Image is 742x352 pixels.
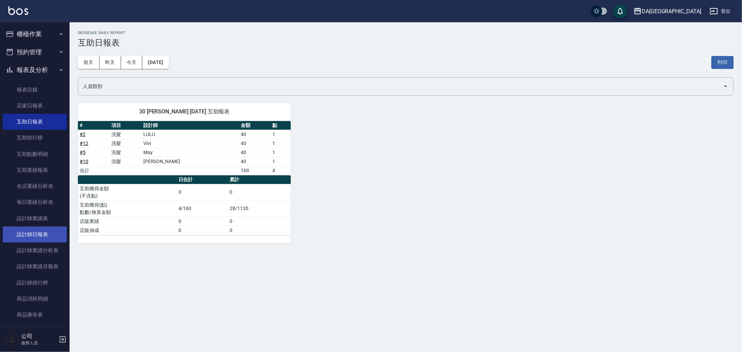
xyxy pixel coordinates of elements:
a: #12 [80,141,88,146]
a: 商品庫存盤點表 [3,323,67,339]
a: 店家日報表 [3,98,67,114]
td: 洗髮 [110,157,141,166]
td: [PERSON_NAME] [142,157,239,166]
td: 店販業績 [78,217,177,226]
div: DA[GEOGRAPHIC_DATA] [642,7,701,16]
a: 商品消耗明細 [3,291,67,307]
button: 登出 [707,5,734,18]
h2: Decrease Daily Report [78,31,734,35]
td: 40 [239,130,271,139]
a: 設計師業績月報表 [3,258,67,274]
button: 昨天 [99,56,121,69]
a: #2 [80,131,86,137]
td: 0 [228,184,291,200]
a: 設計師業績表 [3,210,67,226]
button: Open [720,81,731,92]
a: 設計師排行榜 [3,275,67,291]
a: 每日業績分析表 [3,194,67,210]
td: May [142,148,239,157]
td: 1 [271,139,291,148]
th: 點 [271,121,291,130]
span: 30 [PERSON_NAME] [DATE] 互助報表 [86,108,282,115]
td: 28/1120 [228,200,291,217]
td: 0 [177,217,228,226]
td: 40 [239,148,271,157]
th: 設計師 [142,121,239,130]
h5: 公司 [21,333,57,340]
a: 互助點數明細 [3,146,67,162]
table: a dense table [78,121,291,175]
button: DA[GEOGRAPHIC_DATA] [631,4,704,18]
td: 0 [177,226,228,235]
a: 全店業績分析表 [3,178,67,194]
td: LULU [142,130,239,139]
th: 金額 [239,121,271,130]
td: 合計 [78,166,110,175]
h3: 互助日報表 [78,38,734,48]
button: 今天 [121,56,143,69]
td: 1 [271,157,291,166]
button: 報表及分析 [3,61,67,79]
td: 4/160 [177,200,228,217]
td: 1 [271,148,291,157]
a: 互助業績報表 [3,162,67,178]
td: 0 [228,217,291,226]
td: 40 [239,157,271,166]
th: 日合計 [177,175,228,184]
td: 洗髮 [110,139,141,148]
td: 0 [177,184,228,200]
img: Person [6,333,19,346]
button: [DATE] [142,56,169,69]
td: Vivi [142,139,239,148]
td: 160 [239,166,271,175]
input: 人員名稱 [81,80,720,93]
td: 互助獲得金額 (不含點) [78,184,177,200]
td: 0 [228,226,291,235]
button: 櫃檯作業 [3,25,67,43]
td: 洗髮 [110,148,141,157]
td: 店販抽成 [78,226,177,235]
a: 設計師業績分析表 [3,242,67,258]
button: 列印 [711,56,734,69]
a: 報表目錄 [3,82,67,98]
button: save [613,4,627,18]
td: 4 [271,166,291,175]
a: 設計師日報表 [3,226,67,242]
th: 項目 [110,121,141,130]
img: Logo [8,6,28,15]
td: 40 [239,139,271,148]
a: #10 [80,159,88,164]
a: 互助排行榜 [3,130,67,146]
button: 預約管理 [3,43,67,61]
a: 互助日報表 [3,114,67,130]
button: 前天 [78,56,99,69]
td: 1 [271,130,291,139]
td: 洗髮 [110,130,141,139]
th: # [78,121,110,130]
td: 互助獲得(點) 點數/換算金額 [78,200,177,217]
a: 商品庫存表 [3,307,67,323]
th: 累計 [228,175,291,184]
p: 服務人員 [21,340,57,346]
a: #5 [80,150,86,155]
table: a dense table [78,175,291,235]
